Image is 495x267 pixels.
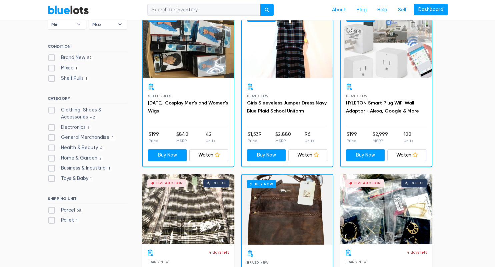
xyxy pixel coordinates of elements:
[48,106,127,121] label: Clothing, Shoes & Accessories
[48,217,80,224] label: Pallet
[346,149,385,161] a: Buy Now
[113,19,127,29] b: ▾
[242,8,333,78] a: Buy Now
[97,156,104,161] span: 2
[148,94,171,98] span: Shelf Pulls
[248,131,262,144] li: $1,539
[84,76,89,81] span: 1
[189,149,228,161] a: Watch
[107,166,112,172] span: 1
[75,208,83,213] span: 58
[373,138,388,144] p: MSRP
[143,8,234,78] a: Buy Now
[305,131,314,144] li: 96
[288,149,327,161] a: Watch
[176,131,188,144] li: $840
[372,4,393,16] a: Help
[51,19,73,29] span: Min
[149,131,159,144] li: $199
[347,131,357,144] li: $199
[147,4,261,16] input: Search for inventory
[176,138,188,144] p: MSRP
[92,19,114,29] span: Max
[351,4,372,16] a: Blog
[48,207,83,214] label: Parcel
[242,175,333,245] a: Buy Now
[88,176,94,182] span: 1
[48,165,112,172] label: Business & Industrial
[248,138,262,144] p: Price
[98,146,105,151] span: 4
[48,5,89,15] a: BlueLots
[327,4,351,16] a: About
[305,138,314,144] p: Units
[414,4,448,16] a: Dashboard
[404,138,413,144] p: Units
[74,218,80,224] span: 1
[387,149,426,161] a: Watch
[86,125,92,130] span: 5
[85,56,94,61] span: 57
[88,115,97,120] span: 42
[404,131,413,144] li: 100
[74,66,79,71] span: 1
[48,175,94,182] label: Toys & Baby
[340,174,432,244] a: Live Auction 0 bids
[206,131,215,144] li: 42
[48,124,92,131] label: Electronics
[206,138,215,144] p: Units
[347,138,357,144] p: Price
[48,75,89,82] label: Shelf Pulls
[72,19,86,29] b: ▾
[149,138,159,144] p: Price
[341,8,432,78] a: Buy Now
[48,54,94,61] label: Brand New
[346,94,368,98] span: Brand New
[48,44,127,51] h6: CONDITION
[247,100,327,114] a: Girls Sleeveless Jumper Dress Navy Blue Plaid School Uniform
[209,249,229,255] p: 4 days left
[412,182,424,185] div: 0 bids
[373,131,388,144] li: $2,999
[48,96,127,103] h6: CATEGORY
[407,249,427,255] p: 4 days left
[214,182,226,185] div: 0 bids
[247,94,269,98] span: Brand New
[148,100,228,114] a: [DATE], Cosplay Men's and Women's Wigs
[275,138,291,144] p: MSRP
[393,4,411,16] a: Sell
[275,131,291,144] li: $2,880
[48,144,105,152] label: Health & Beauty
[247,149,286,161] a: Buy Now
[142,174,234,244] a: Live Auction 0 bids
[48,64,79,72] label: Mixed
[345,260,367,264] span: Brand New
[48,155,104,162] label: Home & Garden
[346,100,419,114] a: HYLETON Smart Plug WiFi Wall Adaptor - Alexa, Google & More
[48,196,127,204] h6: SHIPPING UNIT
[148,149,187,161] a: Buy Now
[247,180,276,188] h6: Buy Now
[109,136,116,141] span: 4
[48,134,116,141] label: General Merchandise
[354,182,381,185] div: Live Auction
[247,261,269,264] span: Brand New
[156,182,183,185] div: Live Auction
[147,260,169,264] span: Brand New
